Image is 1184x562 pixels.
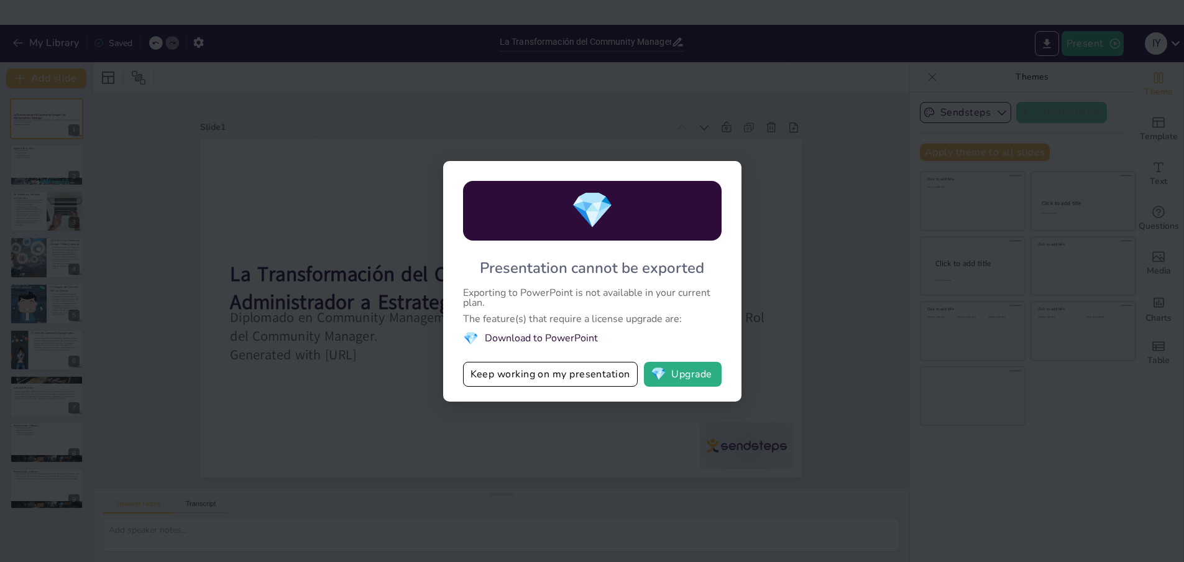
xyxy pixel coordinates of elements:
button: diamondUpgrade [644,362,722,387]
span: diamond [571,187,614,234]
li: Download to PowerPoint [463,330,722,347]
span: diamond [651,368,666,380]
div: Exporting to PowerPoint is not available in your current plan. [463,288,722,308]
div: The feature(s) that require a license upgrade are: [463,314,722,324]
div: Presentation cannot be exported [480,258,704,278]
button: Keep working on my presentation [463,362,638,387]
span: diamond [463,330,479,347]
